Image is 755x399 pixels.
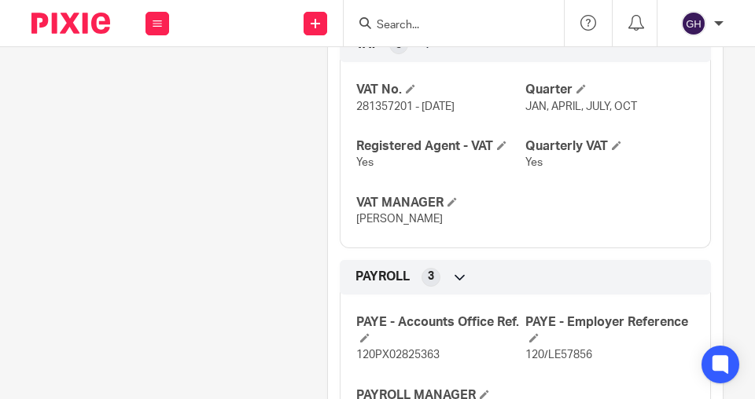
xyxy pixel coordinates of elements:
h4: VAT MANAGER [356,195,525,211]
h4: PAYE - Employer Reference [525,314,694,348]
h4: Registered Agent - VAT [356,138,525,155]
h4: VAT No. [356,82,525,98]
img: svg%3E [681,11,706,36]
input: Search [375,19,517,33]
span: 120PX02825363 [356,350,440,361]
h4: Quarterly VAT [525,138,694,155]
span: Yes [525,157,543,168]
span: 281357201 - [DATE] [356,101,455,112]
span: [PERSON_NAME] [356,214,443,225]
h4: PAYE - Accounts Office Ref. [356,314,525,348]
span: PAYROLL [355,269,410,285]
h4: Quarter [525,82,694,98]
img: Pixie [31,13,110,34]
span: 120/LE57856 [525,350,592,361]
span: JAN, APRIL, JULY, OCT [525,101,637,112]
span: Yes [356,157,374,168]
span: 3 [428,269,434,284]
